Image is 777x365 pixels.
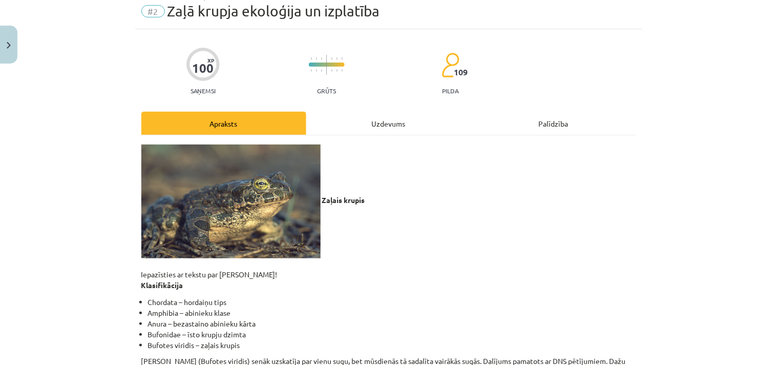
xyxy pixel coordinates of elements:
span: #2 [141,5,165,17]
img: icon-long-line-d9ea69661e0d244f92f715978eff75569469978d946b2353a9bb055b3ed8787d.svg [326,55,327,75]
div: Palīdzība [471,112,636,135]
img: icon-short-line-57e1e144782c952c97e751825c79c345078a6d821885a25fce030b3d8c18986b.svg [337,57,338,60]
img: icon-close-lesson-0947bae3869378f0d4975bcd49f059093ad1ed9edebbc8119c70593378902aed.svg [7,42,11,49]
strong: Klasifikācija [141,280,183,290]
div: Uzdevums [306,112,471,135]
b: Zaļais krupis [322,196,365,205]
img: icon-short-line-57e1e144782c952c97e751825c79c345078a6d821885a25fce030b3d8c18986b.svg [321,69,322,72]
img: icon-short-line-57e1e144782c952c97e751825c79c345078a6d821885a25fce030b3d8c18986b.svg [321,57,322,60]
img: icon-short-line-57e1e144782c952c97e751825c79c345078a6d821885a25fce030b3d8c18986b.svg [342,69,343,72]
img: icon-short-line-57e1e144782c952c97e751825c79c345078a6d821885a25fce030b3d8c18986b.svg [316,57,317,60]
img: icon-short-line-57e1e144782c952c97e751825c79c345078a6d821885a25fce030b3d8c18986b.svg [337,69,338,72]
p: Grūts [317,87,336,94]
li: Amphibia – abinieku klase [148,308,636,318]
span: 109 [454,68,468,77]
img: icon-short-line-57e1e144782c952c97e751825c79c345078a6d821885a25fce030b3d8c18986b.svg [331,69,332,72]
img: Attēls, kurā ir varde, abinieks, krupis, varžu dzimtaApraksts ģenerēts automātiski [141,145,321,258]
img: icon-short-line-57e1e144782c952c97e751825c79c345078a6d821885a25fce030b3d8c18986b.svg [311,57,312,60]
p: Saņemsi [186,87,220,94]
span: Zaļā krupja ekoloģija un izplatība [167,3,380,19]
li: Bufotes viridis – zaļais krupis [148,340,636,351]
li: Bufonidae – īsto krupju dzimta [148,329,636,340]
li: Anura – bezastaino abinieku kārta [148,318,636,329]
div: Apraksts [141,112,306,135]
div: 100 [192,61,214,75]
span: XP [207,57,214,63]
img: icon-short-line-57e1e144782c952c97e751825c79c345078a6d821885a25fce030b3d8c18986b.svg [342,57,343,60]
img: icon-short-line-57e1e144782c952c97e751825c79c345078a6d821885a25fce030b3d8c18986b.svg [331,57,332,60]
img: icon-short-line-57e1e144782c952c97e751825c79c345078a6d821885a25fce030b3d8c18986b.svg [316,69,317,72]
img: icon-short-line-57e1e144782c952c97e751825c79c345078a6d821885a25fce030b3d8c18986b.svg [311,69,312,72]
p: Iepazīsties ar tekstu par [PERSON_NAME]! [141,145,636,291]
p: pilda [442,87,458,94]
li: Chordata – hordaiņu tips [148,297,636,308]
img: students-c634bb4e5e11cddfef0936a35e636f08e4e9abd3cc4e673bd6f9a4125e45ecb1.svg [442,52,459,78]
